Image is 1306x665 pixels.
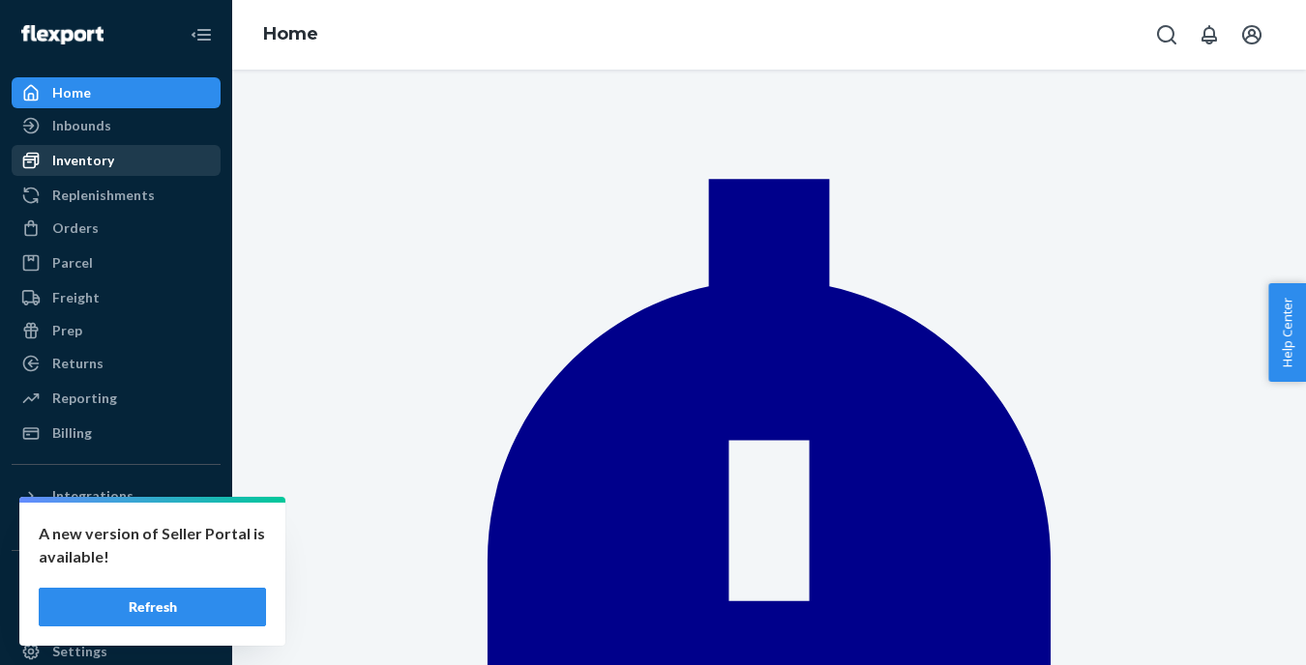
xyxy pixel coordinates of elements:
[12,383,221,414] a: Reporting
[12,145,221,176] a: Inventory
[39,588,266,626] button: Refresh
[12,566,221,597] button: Fast Tags
[12,605,221,628] a: Add Fast Tag
[39,522,266,568] p: A new version of Seller Portal is available!
[1232,15,1271,54] button: Open account menu
[52,253,93,273] div: Parcel
[12,247,221,278] a: Parcel
[52,186,155,205] div: Replenishments
[52,423,92,443] div: Billing
[52,116,111,135] div: Inbounds
[182,15,221,54] button: Close Navigation
[21,25,104,44] img: Flexport logo
[52,218,99,238] div: Orders
[12,315,221,346] a: Prep
[52,321,82,340] div: Prep
[12,348,221,379] a: Returns
[12,418,221,448] a: Billing
[52,288,100,307] div: Freight
[52,83,91,102] div: Home
[263,23,318,44] a: Home
[52,642,107,661] div: Settings
[52,486,134,506] div: Integrations
[52,389,117,408] div: Reporting
[1268,283,1306,382] button: Help Center
[52,151,114,170] div: Inventory
[12,110,221,141] a: Inbounds
[1147,15,1186,54] button: Open Search Box
[12,213,221,244] a: Orders
[12,519,221,542] a: Add Integration
[12,282,221,313] a: Freight
[52,354,104,373] div: Returns
[12,180,221,211] a: Replenishments
[12,480,221,511] button: Integrations
[1190,15,1229,54] button: Open notifications
[12,77,221,108] a: Home
[248,7,334,63] ol: breadcrumbs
